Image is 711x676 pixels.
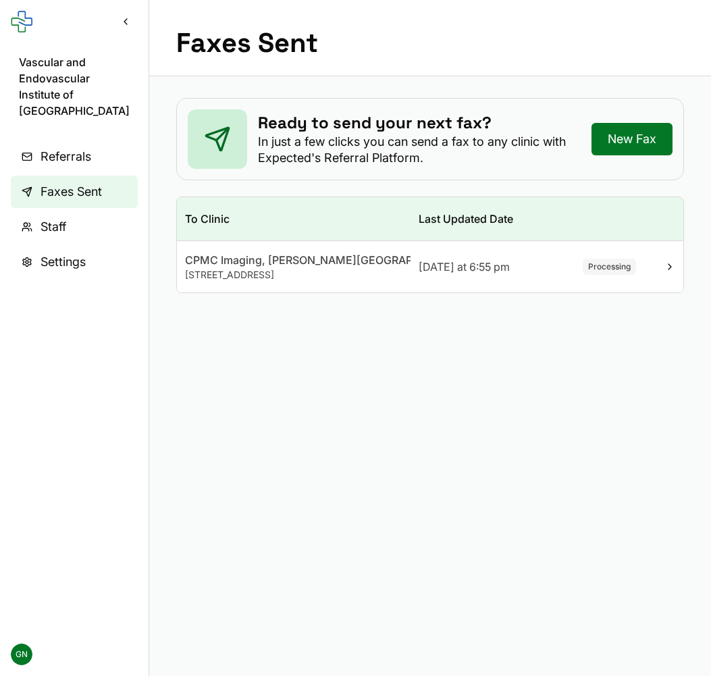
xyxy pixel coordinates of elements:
span: Faxes Sent [41,182,102,201]
a: New Fax [591,123,673,155]
th: To Clinic [177,197,411,241]
a: Settings [11,246,138,278]
th: Last Updated Date [411,197,567,241]
div: [DATE] at 6:55 pm [419,259,558,275]
h1: Faxes Sent [176,27,318,59]
a: Faxes Sent [11,176,138,208]
span: Referrals [41,147,91,166]
div: Processing [583,259,636,275]
span: Settings [41,253,86,271]
span: GN [11,644,32,665]
span: Vascular and Endovascular Institute of [GEOGRAPHIC_DATA] [19,54,130,119]
h3: Ready to send your next fax? [258,112,591,134]
a: Referrals [11,140,138,173]
span: [STREET_ADDRESS] [185,269,274,280]
span: Staff [41,217,66,236]
button: Collapse sidebar [113,9,138,34]
div: CPMC Imaging, [PERSON_NAME][GEOGRAPHIC_DATA] | [STREET_ADDRESS][PERSON_NAME] [185,252,402,268]
p: In just a few clicks you can send a fax to any clinic with Expected's Referral Platform. [258,134,591,166]
a: Staff [11,211,138,243]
